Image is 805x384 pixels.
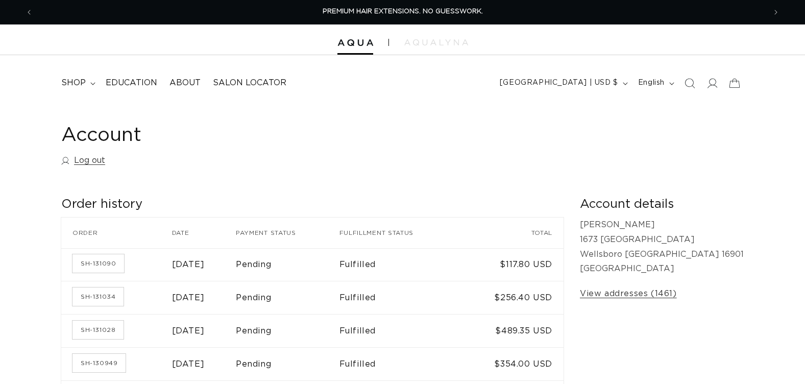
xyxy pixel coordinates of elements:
[172,294,205,302] time: [DATE]
[236,218,339,248] th: Payment status
[61,123,744,148] h1: Account
[172,360,205,368] time: [DATE]
[339,314,464,347] td: Fulfilled
[463,248,564,281] td: $117.80 USD
[765,3,787,22] button: Next announcement
[339,218,464,248] th: Fulfillment status
[236,281,339,314] td: Pending
[494,74,632,93] button: [GEOGRAPHIC_DATA] | USD $
[339,248,464,281] td: Fulfilled
[172,327,205,335] time: [DATE]
[638,78,665,88] span: English
[55,71,100,94] summary: shop
[323,8,483,15] span: PREMIUM HAIR EXTENSIONS. NO GUESSWORK.
[339,281,464,314] td: Fulfilled
[106,78,157,88] span: Education
[207,71,292,94] a: Salon Locator
[100,71,163,94] a: Education
[500,78,618,88] span: [GEOGRAPHIC_DATA] | USD $
[163,71,207,94] a: About
[61,78,86,88] span: shop
[236,347,339,380] td: Pending
[678,72,701,94] summary: Search
[580,286,677,301] a: View addresses (1461)
[61,197,564,212] h2: Order history
[72,287,124,306] a: Order number SH-131034
[72,354,126,372] a: Order number SH-130949
[61,218,172,248] th: Order
[404,39,468,45] img: aqualyna.com
[172,218,236,248] th: Date
[580,218,744,276] p: [PERSON_NAME] 1673 [GEOGRAPHIC_DATA] Wellsboro [GEOGRAPHIC_DATA] 16901 [GEOGRAPHIC_DATA]
[463,218,564,248] th: Total
[463,347,564,380] td: $354.00 USD
[580,197,744,212] h2: Account details
[213,78,286,88] span: Salon Locator
[463,314,564,347] td: $489.35 USD
[72,321,124,339] a: Order number SH-131028
[61,153,105,168] a: Log out
[236,248,339,281] td: Pending
[339,347,464,380] td: Fulfilled
[169,78,201,88] span: About
[337,39,373,46] img: Aqua Hair Extensions
[72,254,124,273] a: Order number SH-131090
[463,281,564,314] td: $256.40 USD
[18,3,40,22] button: Previous announcement
[172,260,205,269] time: [DATE]
[236,314,339,347] td: Pending
[632,74,678,93] button: English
